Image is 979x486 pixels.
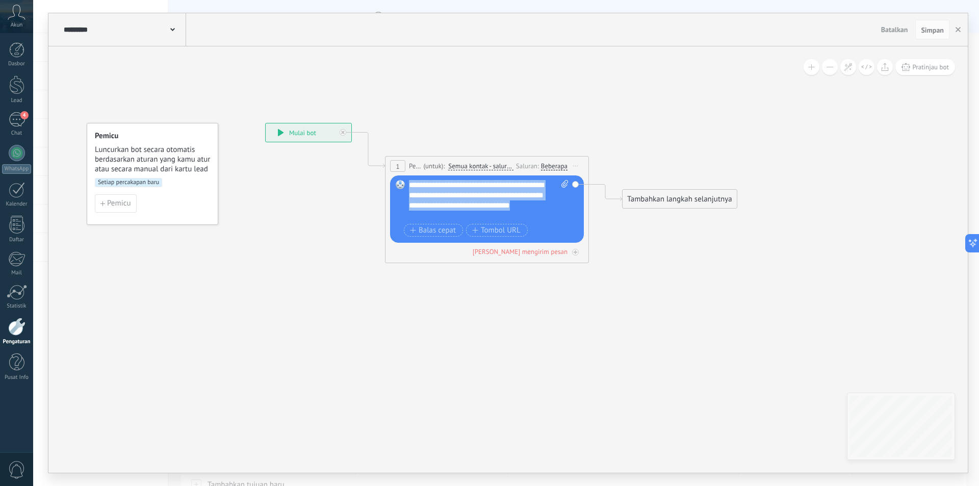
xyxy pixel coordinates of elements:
span: (untuk): [423,161,445,171]
button: Pemicu [95,194,137,213]
div: Lead [2,97,32,104]
div: Statistik [2,303,32,310]
div: Saluran: [516,161,541,171]
span: Simpan [921,27,944,34]
div: Mulai bot [266,123,351,142]
div: Beberapa [541,162,568,170]
span: Pemicu [107,200,131,207]
button: Tombol URL [466,224,528,237]
span: 1 [396,162,399,171]
button: Simpan [915,20,949,39]
button: Pratinjau bot [895,59,955,75]
div: Pusat Info [2,374,32,381]
span: Setiap percakapan baru [95,178,162,187]
span: Tombol URL [472,226,521,235]
span: Akun [11,22,23,29]
div: Pengaturan [2,339,32,345]
div: WhatsApp [2,164,31,174]
button: Balas cepat [404,224,463,237]
div: [PERSON_NAME] mengirim pesan [473,247,568,256]
span: Batalkan [881,25,908,34]
span: Pesan [409,161,421,171]
span: 4 [20,111,29,119]
button: Batalkan [877,22,912,37]
span: Luncurkan bot secara otomatis berdasarkan aturan yang kamu atur atau secara manual dari kartu lead [95,145,211,174]
span: Balas cepat [410,226,456,235]
div: Dasbor [2,61,32,67]
span: Semua kontak - saluran yang dipilih [448,162,513,170]
div: Chat [2,130,32,137]
div: Tambahkan langkah selanjutnya [623,191,737,208]
div: Daftar [2,237,32,243]
div: Mail [2,270,32,276]
span: Pratinjau bot [913,63,949,71]
h4: Pemicu [95,131,211,141]
div: Kalender [2,201,32,208]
